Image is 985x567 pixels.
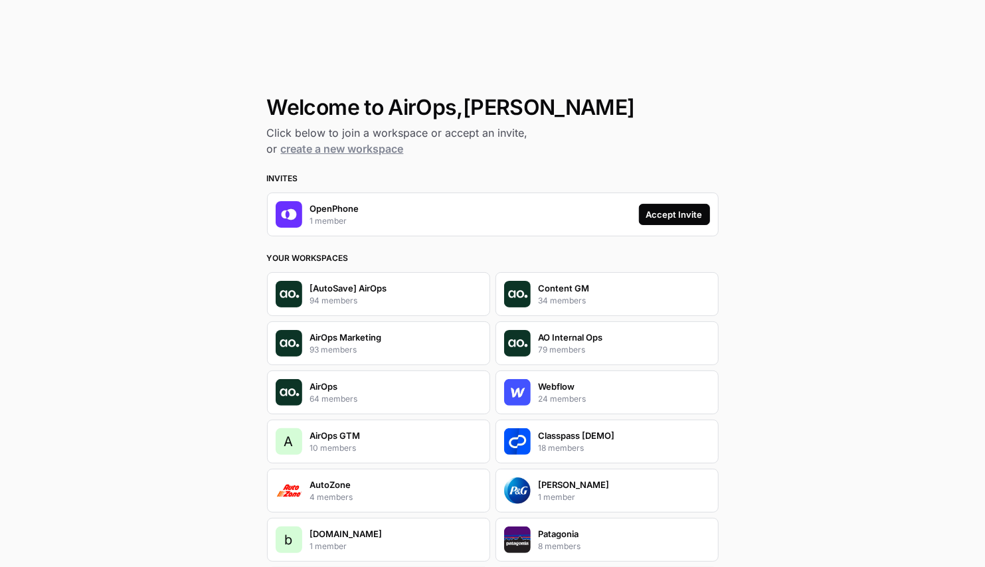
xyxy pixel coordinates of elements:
[276,379,302,406] img: Company Logo
[310,491,353,503] p: 4 members
[495,272,719,316] button: Company LogoContent GM34 members
[310,478,351,491] p: AutoZone
[310,344,357,356] p: 93 members
[495,321,719,365] button: Company LogoAO Internal Ops79 members
[310,295,358,307] p: 94 members
[310,202,359,215] p: OpenPhone
[504,526,531,553] img: Company Logo
[284,432,294,451] span: A
[539,393,586,405] p: 24 members
[539,282,590,295] p: Content GM
[276,281,302,307] img: Company Logo
[310,380,338,393] p: AirOps
[276,330,302,357] img: Company Logo
[495,518,719,562] button: Company LogoPatagonia8 members
[539,344,586,356] p: 79 members
[539,478,610,491] p: [PERSON_NAME]
[267,96,719,120] h1: Welcome to AirOps, [PERSON_NAME]
[504,281,531,307] img: Company Logo
[639,204,710,225] button: Accept Invite
[276,201,302,228] img: Company Logo
[267,173,719,185] h3: Invites
[267,469,490,513] button: Company LogoAutoZone4 members
[310,527,383,540] p: [DOMAIN_NAME]
[539,491,576,503] p: 1 member
[495,469,719,513] button: Company Logo[PERSON_NAME]1 member
[267,272,490,316] button: Company Logo[AutoSave] AirOps94 members
[267,420,490,463] button: AAirOps GTM10 members
[539,429,615,442] p: Classpass [DEMO]
[539,380,575,393] p: Webflow
[504,477,531,504] img: Company Logo
[504,379,531,406] img: Company Logo
[285,530,293,549] span: b
[310,282,387,295] p: [AutoSave] AirOps
[310,429,361,442] p: AirOps GTM
[276,477,302,504] img: Company Logo
[504,428,531,455] img: Company Logo
[646,208,703,221] div: Accept Invite
[310,215,347,227] p: 1 member
[539,331,603,344] p: AO Internal Ops
[539,540,581,552] p: 8 members
[310,442,357,454] p: 10 members
[310,393,358,405] p: 64 members
[495,420,719,463] button: Company LogoClasspass [DEMO]18 members
[495,370,719,414] button: Company LogoWebflow24 members
[504,330,531,357] img: Company Logo
[310,331,382,344] p: AirOps Marketing
[267,370,490,414] button: Company LogoAirOps64 members
[267,321,490,365] button: Company LogoAirOps Marketing93 members
[267,518,490,562] button: b[DOMAIN_NAME]1 member
[539,295,586,307] p: 34 members
[267,252,719,264] h3: Your Workspaces
[539,442,584,454] p: 18 members
[310,540,347,552] p: 1 member
[281,142,404,155] a: create a new workspace
[267,125,719,157] h2: Click below to join a workspace or accept an invite, or
[539,527,579,540] p: Patagonia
